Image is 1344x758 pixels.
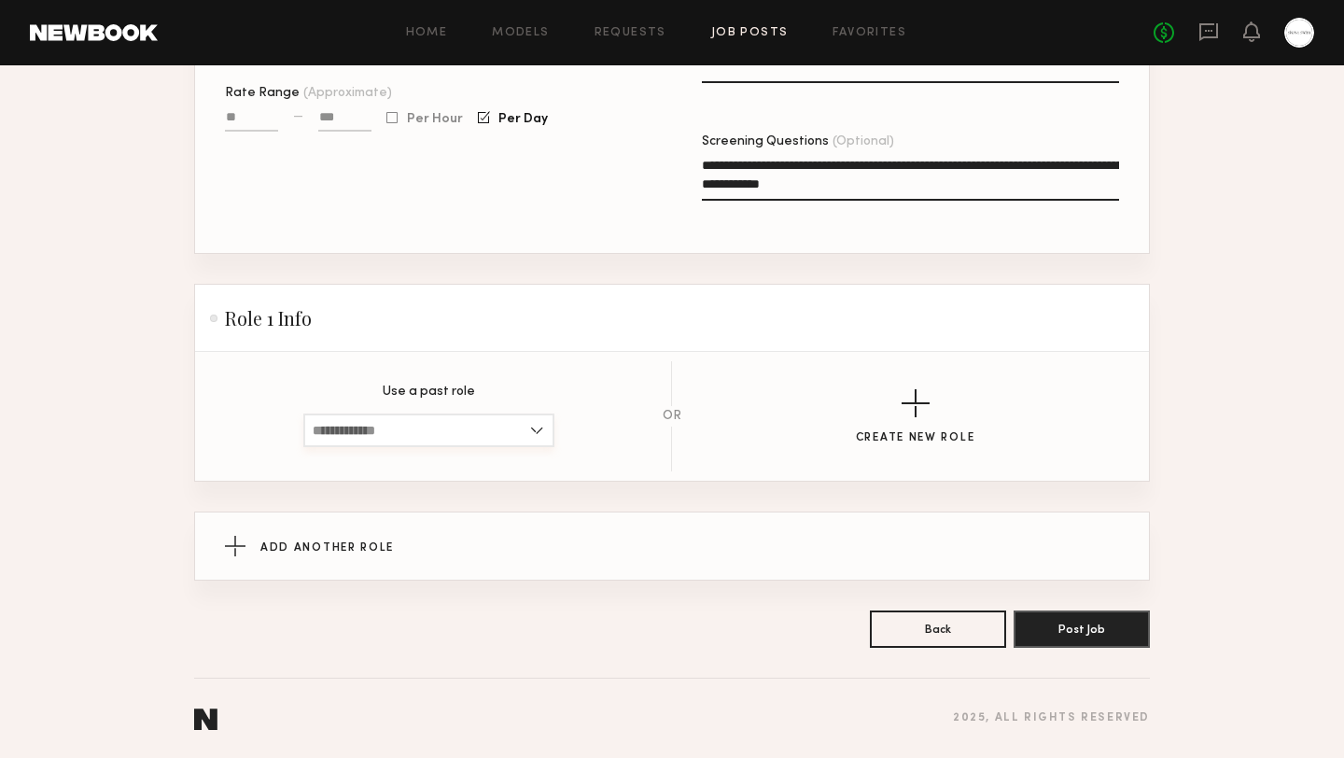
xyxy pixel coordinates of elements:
button: Add Another Role [195,512,1149,580]
a: Requests [595,27,666,39]
a: Home [406,27,448,39]
span: Add Another Role [260,542,394,554]
a: Favorites [833,27,906,39]
p: Use a past role [383,386,475,399]
span: Per Day [498,114,548,125]
button: Back [870,611,1006,648]
div: — [293,110,303,123]
div: Rate Range [225,87,642,100]
div: Screening Questions [702,135,1119,148]
span: (Approximate) [303,87,392,100]
a: Models [492,27,549,39]
textarea: Screening Questions(Optional) [702,156,1119,201]
span: Per Hour [407,114,463,125]
h2: Role 1 Info [210,307,312,330]
span: (Optional) [833,135,894,148]
div: Create New Role [856,432,975,444]
div: OR [663,410,681,423]
div: 2025 , all rights reserved [953,712,1150,724]
a: Job Posts [711,27,789,39]
button: Post Job [1014,611,1150,648]
button: Create New Role [856,389,975,444]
